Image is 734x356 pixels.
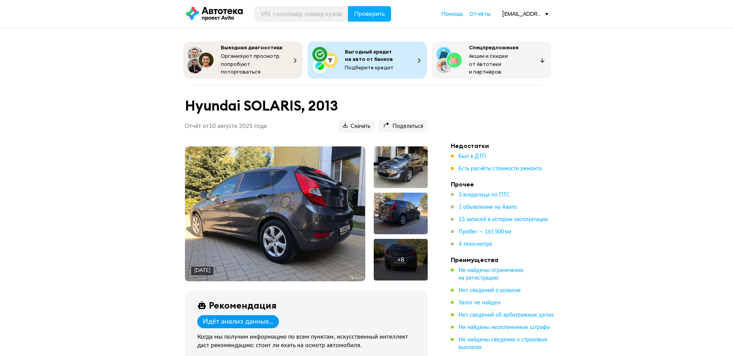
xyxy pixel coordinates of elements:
span: Спецпредложения [469,44,519,51]
span: 3 владельца по ПТС [459,192,510,198]
h4: Преимущества [451,256,559,264]
span: Выгодный кредит на авто от банков [345,48,393,62]
button: СпецпредложенияАкции и скидки от Автотеки и партнёров [432,42,551,79]
span: 1 объявление на Авито [459,205,517,210]
div: + 8 [397,256,404,264]
span: Был в ДТП [459,154,486,159]
div: Когда мы получим информацию по всем пунктам, искусственный интеллект даст рекомендацию: стоит ли ... [197,333,418,350]
div: [DATE] [194,267,210,274]
span: Отчёты [469,10,490,17]
span: Не найдены сведения о страховых выплатах [459,337,547,350]
h4: Недостатки [451,142,559,149]
span: Нет сведений об арбитражных делах [459,312,554,318]
span: Помощь [442,10,464,17]
div: Идёт анализ данных... [203,317,274,326]
a: Помощь [442,10,464,18]
span: Не найдены ограничения на регистрацию [459,268,523,281]
span: Акции и скидки от Автотеки и партнёров [469,52,508,75]
span: Проверить [354,11,385,17]
img: Main car [185,146,365,281]
h1: Hyundai SOLARIS, 2013 [185,97,428,114]
span: 13 записей в истории эксплуатации [459,217,548,222]
button: Скачать [338,120,375,133]
span: Поделиться [383,123,423,130]
div: Рекомендация [209,300,277,311]
input: VIN, госномер, номер кузова [254,6,348,22]
p: Отчёт от 10 августа 2025 года [185,123,267,130]
button: Выгодный кредит на авто от банковПодберите кредит [307,42,427,79]
span: Пробег — 161 500 км [459,229,511,235]
span: Есть расчёты стоимости ремонта [459,166,542,171]
span: Организуют просмотр, попробуют поторговаться [221,52,281,75]
div: [EMAIL_ADDRESS][DOMAIN_NAME] [502,10,548,17]
button: Проверить [348,6,391,22]
button: Поделиться [379,120,428,133]
span: Скачать [343,123,370,130]
span: 4 техосмотра [459,242,492,247]
span: Не найдены неоплаченные штрафы [459,325,550,330]
button: Выездная диагностикаОрганизуют просмотр, попробуют поторговаться [183,42,303,79]
span: Нет сведений о розыске [459,288,521,293]
h4: Прочее [451,180,559,188]
span: Выездная диагностика [221,44,282,51]
span: Подберите кредит [345,64,393,71]
span: Залог не найден [459,300,501,306]
a: Отчёты [469,10,490,18]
